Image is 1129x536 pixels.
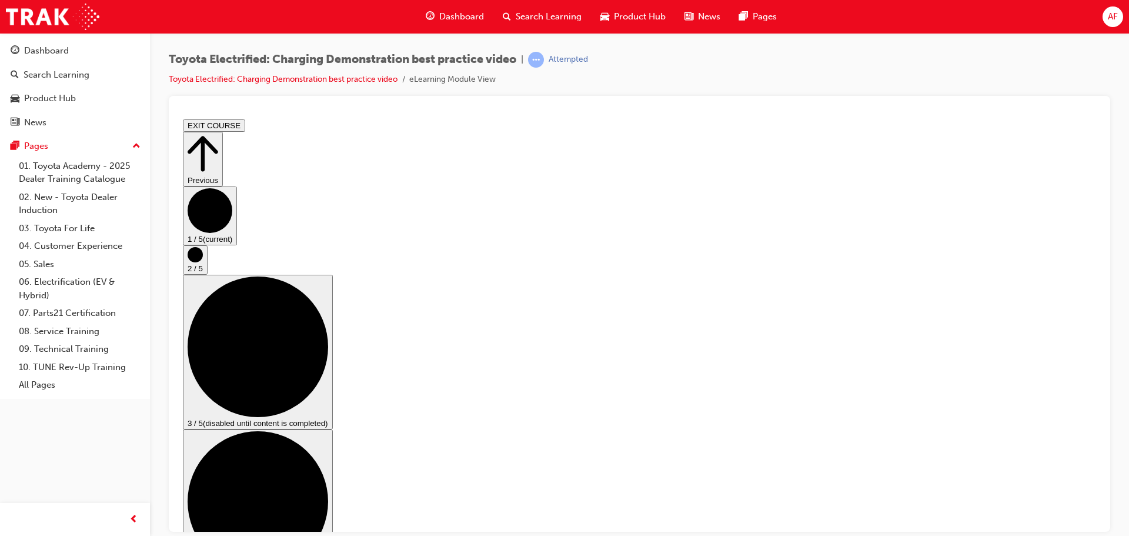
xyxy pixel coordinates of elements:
span: prev-icon [129,512,138,527]
div: Search Learning [24,68,89,82]
span: learningRecordVerb_ATTEMPT-icon [528,52,544,68]
a: Dashboard [5,40,145,62]
a: 06. Electrification (EV & Hybrid) [14,273,145,304]
span: car-icon [11,94,19,104]
span: search-icon [503,9,511,24]
a: Toyota Electrified: Charging Demonstration best practice video [169,74,398,84]
div: Dashboard [24,44,69,58]
img: Trak [6,4,99,30]
a: 03. Toyota For Life [14,219,145,238]
span: News [698,10,720,24]
span: search-icon [11,70,19,81]
span: (current) [25,120,54,129]
span: pages-icon [11,141,19,152]
span: (disabled until content is completed) [25,304,150,313]
span: news-icon [11,118,19,128]
div: Product Hub [24,92,76,105]
span: 1 / 5 [9,120,25,129]
span: up-icon [132,139,141,154]
a: Search Learning [5,64,145,86]
span: guage-icon [426,9,435,24]
a: 02. New - Toyota Dealer Induction [14,188,145,219]
a: 01. Toyota Academy - 2025 Dealer Training Catalogue [14,157,145,188]
a: All Pages [14,376,145,394]
a: car-iconProduct Hub [591,5,675,29]
a: news-iconNews [675,5,730,29]
a: News [5,112,145,134]
span: 2 / 5 [9,149,25,158]
a: Product Hub [5,88,145,109]
button: AF [1103,6,1123,27]
button: Pages [5,135,145,157]
a: 09. Technical Training [14,340,145,358]
span: Toyota Electrified: Charging Demonstration best practice video [169,53,516,66]
span: Search Learning [516,10,582,24]
span: 3 / 5 [9,304,25,313]
a: 08. Service Training [14,322,145,341]
span: AF [1108,10,1118,24]
span: car-icon [600,9,609,24]
li: eLearning Module View [409,73,496,86]
span: news-icon [684,9,693,24]
span: Pages [753,10,777,24]
button: DashboardSearch LearningProduct HubNews [5,38,145,135]
div: News [24,116,46,129]
div: Pages [24,139,48,153]
button: EXIT COURSE [5,5,67,17]
a: 10. TUNE Rev-Up Training [14,358,145,377]
span: guage-icon [11,46,19,56]
span: Previous [9,61,40,70]
a: 04. Customer Experience [14,237,145,255]
a: search-iconSearch Learning [493,5,591,29]
span: Product Hub [614,10,666,24]
button: 2 / 5 [5,131,29,160]
span: | [521,53,523,66]
span: Dashboard [439,10,484,24]
button: Previous [5,17,45,72]
div: Attempted [549,54,588,65]
a: pages-iconPages [730,5,786,29]
span: pages-icon [739,9,748,24]
button: 1 / 5(current) [5,72,59,131]
a: guage-iconDashboard [416,5,493,29]
a: 05. Sales [14,255,145,274]
button: 3 / 5(disabled until content is completed) [5,160,155,315]
a: 07. Parts21 Certification [14,304,145,322]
